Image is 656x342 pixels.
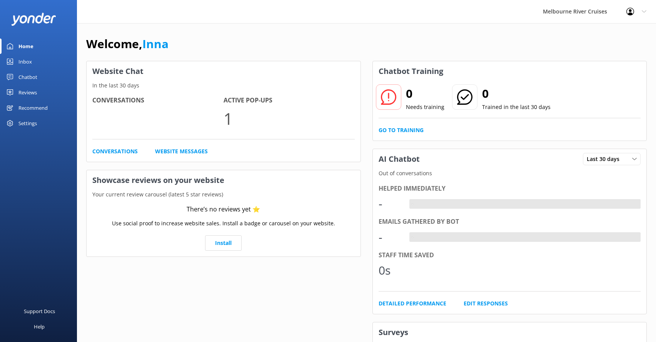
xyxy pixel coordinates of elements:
p: Needs training [406,103,444,111]
div: Reviews [18,85,37,100]
h3: Showcase reviews on your website [87,170,361,190]
img: yonder-white-logo.png [12,13,56,25]
p: Out of conversations [373,169,647,178]
h3: AI Chatbot [373,149,426,169]
a: Website Messages [155,147,208,156]
h2: 0 [406,84,444,103]
p: In the last 30 days [87,81,361,90]
div: - [409,199,415,209]
p: Your current review carousel (latest 5 star reviews) [87,190,361,199]
a: Edit Responses [464,299,508,308]
h2: 0 [482,84,551,103]
span: Last 30 days [587,155,624,163]
div: Emails gathered by bot [379,217,641,227]
div: - [379,194,402,213]
h4: Active Pop-ups [224,96,355,106]
a: Install [205,235,242,251]
a: Detailed Performance [379,299,446,308]
div: - [379,228,402,246]
div: There’s no reviews yet ⭐ [187,205,260,215]
div: - [409,232,415,242]
p: 1 [224,106,355,131]
div: Chatbot [18,69,37,85]
div: Home [18,39,33,54]
div: Staff time saved [379,250,641,260]
div: Settings [18,116,37,131]
h1: Welcome, [86,35,169,53]
a: Conversations [92,147,138,156]
a: Inna [142,36,169,52]
div: Support Docs [24,303,55,319]
p: Use social proof to increase website sales. Install a badge or carousel on your website. [112,219,335,228]
h4: Conversations [92,96,224,106]
h3: Website Chat [87,61,361,81]
div: Help [34,319,45,334]
a: Go to Training [379,126,424,134]
div: 0s [379,261,402,280]
div: Inbox [18,54,32,69]
h3: Chatbot Training [373,61,449,81]
div: Helped immediately [379,184,641,194]
p: Trained in the last 30 days [482,103,551,111]
div: Recommend [18,100,48,116]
